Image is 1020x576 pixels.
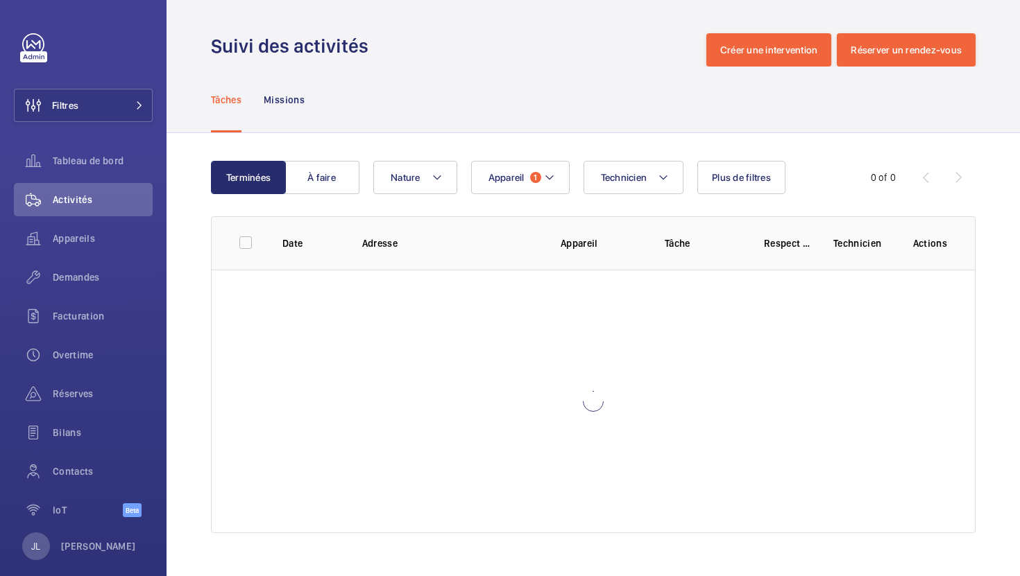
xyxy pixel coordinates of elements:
[373,161,457,194] button: Nature
[53,387,153,401] span: Réserves
[53,193,153,207] span: Activités
[211,33,377,59] h1: Suivi des activités
[53,426,153,439] span: Bilans
[561,236,643,250] p: Appareil
[53,154,153,168] span: Tableau de bord
[123,503,142,517] span: Beta
[837,33,976,67] button: Réserver un rendez-vous
[211,93,241,107] p: Tâches
[53,348,153,362] span: Overtime
[211,161,286,194] button: Terminées
[53,503,123,517] span: IoT
[53,232,153,245] span: Appareils
[61,539,136,553] p: [PERSON_NAME]
[488,172,525,183] span: Appareil
[697,161,785,194] button: Plus de filtres
[471,161,570,194] button: Appareil1
[14,89,153,122] button: Filtres
[31,539,40,553] p: JL
[264,93,305,107] p: Missions
[712,172,771,183] span: Plus de filtres
[362,236,538,250] p: Adresse
[52,98,78,112] span: Filtres
[913,236,947,250] p: Actions
[284,161,359,194] button: À faire
[601,172,647,183] span: Technicien
[665,236,742,250] p: Tâche
[833,236,891,250] p: Technicien
[391,172,420,183] span: Nature
[53,309,153,323] span: Facturation
[584,161,684,194] button: Technicien
[53,270,153,284] span: Demandes
[706,33,832,67] button: Créer une intervention
[871,171,896,184] div: 0 of 0
[764,236,811,250] p: Respect délai
[530,172,541,183] span: 1
[282,236,340,250] p: Date
[53,464,153,478] span: Contacts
